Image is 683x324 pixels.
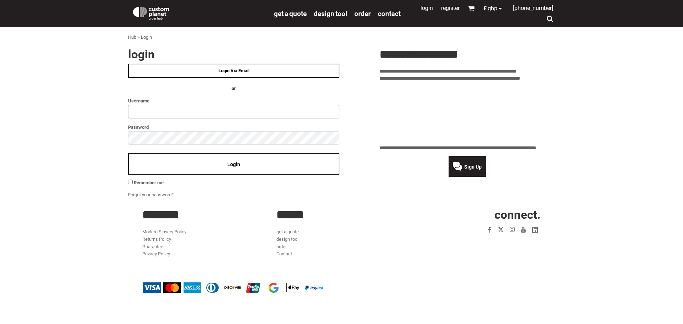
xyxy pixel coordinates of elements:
img: Visa [143,282,161,293]
a: order [354,9,371,17]
h2: CONNECT. [411,209,541,221]
span: get a quote [274,10,307,18]
input: Remember me [128,180,133,184]
span: GBP [488,6,497,11]
a: Hub [128,34,136,40]
iframe: Customer reviews powered by Trustpilot [380,87,555,140]
img: Apple Pay [285,282,303,293]
span: order [354,10,371,18]
span: design tool [314,10,347,18]
h2: Login [128,48,339,60]
iframe: Customer reviews powered by Trustpilot [443,240,541,248]
img: Custom Planet [132,5,170,20]
span: [PHONE_NUMBER] [513,5,553,11]
img: Google Pay [265,282,282,293]
label: Username [128,97,339,105]
img: Discover [224,282,242,293]
a: Login Via Email [128,64,339,78]
span: Remember me [134,180,164,185]
h4: OR [128,85,339,92]
a: get a quote [274,9,307,17]
label: Password [128,123,339,131]
a: Modern Slavery Policy [142,229,186,234]
a: Contact [378,9,401,17]
a: Register [441,5,460,11]
a: design tool [276,237,298,242]
span: £ [483,6,488,11]
span: Login Via Email [218,68,249,73]
a: Contact [276,251,292,256]
a: Login [420,5,433,11]
div: > [137,34,140,41]
a: Returns Policy [142,237,171,242]
a: Privacy Policy [142,251,170,256]
img: Mastercard [163,282,181,293]
span: Login [227,161,240,167]
a: design tool [314,9,347,17]
span: Sign Up [464,164,482,170]
a: Custom Planet [128,2,270,23]
div: Login [141,34,152,41]
img: PayPal [305,286,323,290]
img: China UnionPay [244,282,262,293]
a: Forgot your password? [128,192,174,197]
a: Guarantee [142,244,163,249]
a: order [276,244,287,249]
span: Contact [378,10,401,18]
img: American Express [184,282,201,293]
img: Diners Club [204,282,222,293]
a: get a quote [276,229,299,234]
